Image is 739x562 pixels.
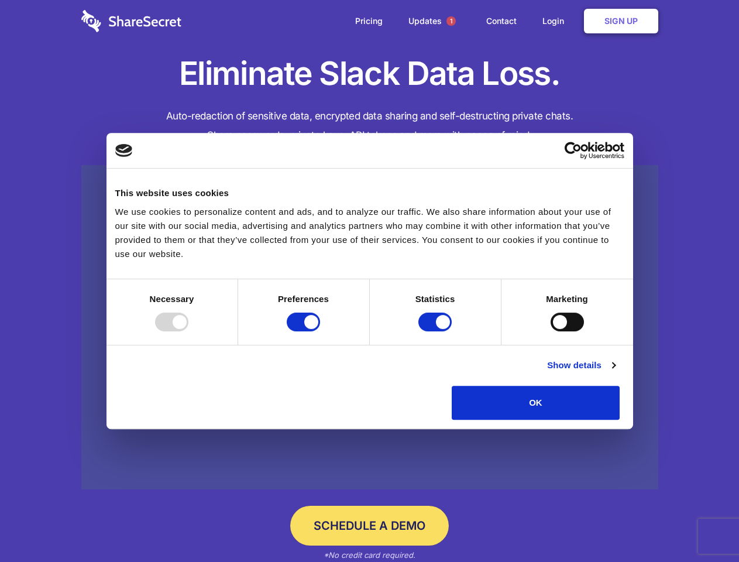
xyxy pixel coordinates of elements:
button: OK [452,386,620,420]
h1: Eliminate Slack Data Loss. [81,53,658,95]
div: This website uses cookies [115,186,624,200]
img: logo [115,144,133,157]
a: Usercentrics Cookiebot - opens in a new window [522,142,624,159]
span: 1 [446,16,456,26]
strong: Necessary [150,294,194,304]
a: Sign Up [584,9,658,33]
em: *No credit card required. [324,550,415,560]
a: Login [531,3,582,39]
a: Contact [475,3,528,39]
a: Wistia video thumbnail [81,165,658,490]
h4: Auto-redaction of sensitive data, encrypted data sharing and self-destructing private chats. Shar... [81,107,658,145]
div: We use cookies to personalize content and ads, and to analyze our traffic. We also share informat... [115,205,624,261]
a: Show details [547,358,615,372]
strong: Marketing [546,294,588,304]
strong: Preferences [278,294,329,304]
a: Pricing [343,3,394,39]
img: logo-wordmark-white-trans-d4663122ce5f474addd5e946df7df03e33cb6a1c49d2221995e7729f52c070b2.svg [81,10,181,32]
a: Schedule a Demo [290,506,449,546]
strong: Statistics [415,294,455,304]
